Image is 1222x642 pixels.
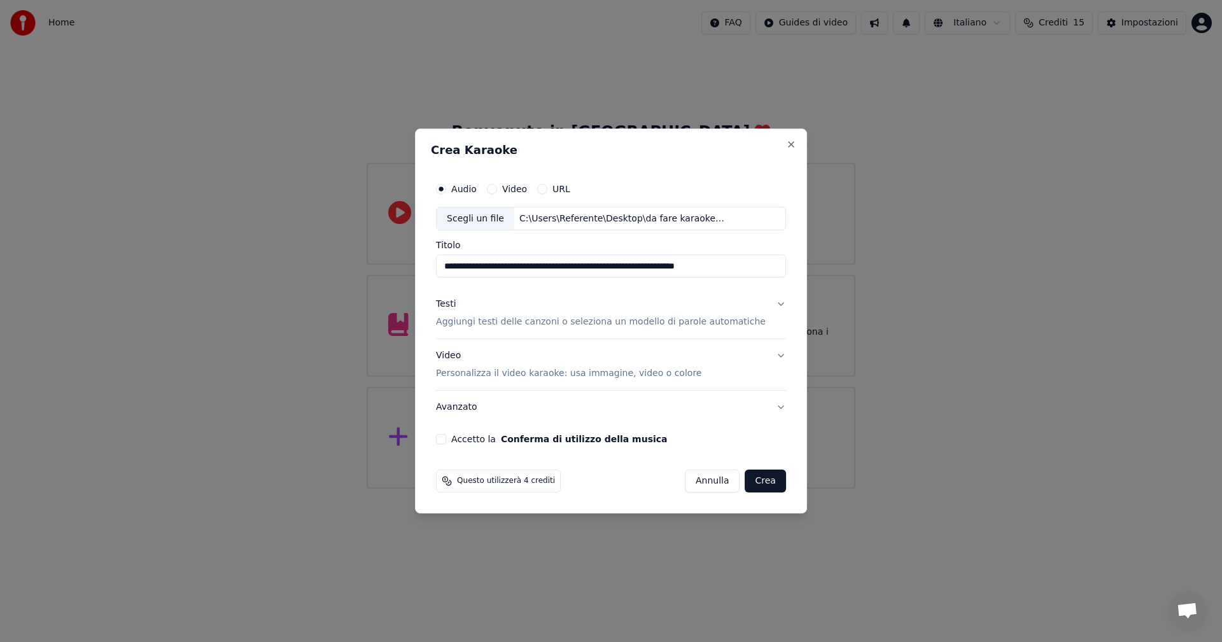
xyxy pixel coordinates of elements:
[502,185,527,193] label: Video
[436,241,786,250] label: Titolo
[501,435,668,443] button: Accetto la
[436,340,786,391] button: VideoPersonalizza il video karaoke: usa immagine, video o colore
[552,185,570,193] label: URL
[745,470,786,492] button: Crea
[451,185,477,193] label: Audio
[685,470,740,492] button: Annulla
[514,213,731,225] div: C:\Users\Referente\Desktop\da fare karaoke\Caramello · [PERSON_NAME] · Elettra Lamborghini · [PER...
[436,350,701,380] div: Video
[436,316,766,329] p: Aggiungi testi delle canzoni o seleziona un modello di parole automatiche
[436,367,701,380] p: Personalizza il video karaoke: usa immagine, video o colore
[457,476,555,486] span: Questo utilizzerà 4 crediti
[436,288,786,339] button: TestiAggiungi testi delle canzoni o seleziona un modello di parole automatiche
[436,298,456,311] div: Testi
[431,144,791,156] h2: Crea Karaoke
[437,207,514,230] div: Scegli un file
[451,435,667,443] label: Accetto la
[436,391,786,424] button: Avanzato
